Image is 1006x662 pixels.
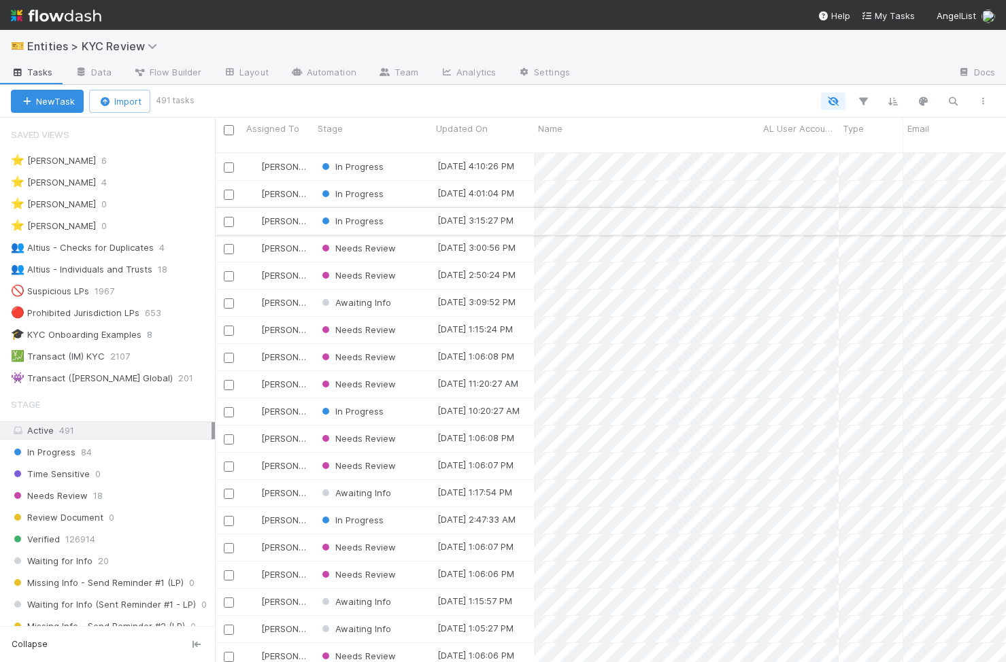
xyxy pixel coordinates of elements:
div: Awaiting Info [319,486,391,500]
span: [PERSON_NAME] [261,433,330,444]
img: avatar_1a1d5361-16dd-4910-a949-020dcd9f55a3.png [248,460,259,471]
span: 0 [189,574,195,591]
span: 18 [158,261,181,278]
span: 👥 [11,241,24,253]
div: [PERSON_NAME] [248,377,307,391]
span: 1967 [95,283,128,300]
div: Awaiting Info [319,296,391,309]
span: 201 [178,370,207,387]
span: In Progress [319,215,384,226]
img: avatar_1a1d5361-16dd-4910-a949-020dcd9f55a3.png [248,351,259,362]
span: Needs Review [319,460,396,471]
span: Needs Review [11,487,88,504]
span: [PERSON_NAME] [261,569,330,580]
span: My Tasks [861,10,915,21]
img: avatar_73a733c5-ce41-4a22-8c93-0dca612da21e.png [248,324,259,335]
span: 2107 [110,348,144,365]
span: 0 [101,196,120,213]
span: 🎫 [11,40,24,52]
span: In Progress [11,444,76,461]
span: Stage [318,122,343,135]
span: Needs Review [319,270,396,281]
div: [PERSON_NAME] [248,187,307,201]
span: Collapse [12,638,48,650]
a: Layout [212,63,280,84]
div: [PERSON_NAME] [248,540,307,554]
span: ⭐ [11,220,24,231]
input: Toggle Row Selected [224,244,234,254]
span: [PERSON_NAME] [261,596,330,607]
span: Time Sensitive [11,466,90,483]
input: Toggle Row Selected [224,162,234,173]
div: [PERSON_NAME] [248,432,307,445]
div: Awaiting Info [319,622,391,635]
div: [DATE] 2:50:24 PM [437,268,516,281]
input: Toggle Row Selected [224,380,234,390]
span: 8 [147,326,166,343]
input: Toggle Row Selected [224,489,234,499]
div: [PERSON_NAME] [11,152,96,169]
div: In Progress [319,214,384,228]
div: [PERSON_NAME] [248,486,307,500]
div: [PERSON_NAME] [248,459,307,472]
span: Waiting for Info (Sent Reminder #1 - LP) [11,596,196,613]
span: [PERSON_NAME] [261,379,330,389]
span: Stage [11,391,40,418]
span: [PERSON_NAME] [261,297,330,308]
img: avatar_d6b50140-ca82-482e-b0bf-854821fc5d82.png [248,243,259,254]
div: Transact (IM) KYC [11,348,105,365]
span: [PERSON_NAME] [261,515,330,525]
span: Assigned To [246,122,299,135]
input: Toggle Row Selected [224,353,234,363]
a: Team [367,63,429,84]
div: [DATE] 1:05:27 PM [437,621,514,635]
img: logo-inverted-e16ddd16eac7371096b0.svg [11,4,101,27]
span: Awaiting Info [319,487,391,498]
span: 0 [201,596,207,613]
input: Toggle Row Selected [224,570,234,580]
div: KYC Onboarding Examples [11,326,141,343]
span: 126914 [65,531,95,548]
span: In Progress [319,406,384,417]
div: Needs Review [319,350,396,364]
span: Needs Review [319,650,396,661]
img: avatar_1a1d5361-16dd-4910-a949-020dcd9f55a3.png [248,379,259,389]
div: In Progress [319,160,384,173]
div: [PERSON_NAME] [248,595,307,608]
span: Needs Review [319,351,396,362]
span: 0 [101,217,120,234]
img: avatar_7d83f73c-397d-4044-baf2-bb2da42e298f.png [982,10,995,23]
div: In Progress [319,404,384,418]
span: Needs Review [319,569,396,580]
input: Toggle Row Selected [224,543,234,553]
span: ⭐ [11,176,24,188]
div: [DATE] 2:47:33 AM [437,512,516,526]
span: [PERSON_NAME] [261,215,330,226]
span: Needs Review [319,433,396,444]
img: avatar_d8fc9ee4-bd1b-4062-a2a8-84feb2d97839.png [248,433,259,444]
div: Altius - Individuals and Trusts [11,261,152,278]
span: [PERSON_NAME] [261,324,330,335]
div: [PERSON_NAME] [248,323,307,336]
small: 491 tasks [156,94,195,107]
a: My Tasks [861,9,915,22]
span: Verified [11,531,60,548]
span: [PERSON_NAME] [261,406,330,417]
div: [DATE] 1:06:08 PM [437,349,514,363]
div: Needs Review [319,323,396,336]
img: avatar_73a733c5-ce41-4a22-8c93-0dca612da21e.png [248,515,259,525]
div: [DATE] 1:15:57 PM [437,594,512,608]
img: avatar_d6b50140-ca82-482e-b0bf-854821fc5d82.png [248,406,259,417]
span: Missing Info - Send Reminder #1 (LP) [11,574,184,591]
div: [PERSON_NAME] [248,268,307,282]
span: 0 [109,509,114,526]
img: avatar_7d83f73c-397d-4044-baf2-bb2da42e298f.png [248,188,259,199]
div: [PERSON_NAME] [248,214,307,228]
span: Needs Review [319,243,396,254]
span: 4 [159,239,178,256]
span: 🎓 [11,328,24,340]
span: [PERSON_NAME] [261,243,330,254]
span: 0 [190,618,196,635]
div: Help [818,9,850,22]
input: Toggle Row Selected [224,217,234,227]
